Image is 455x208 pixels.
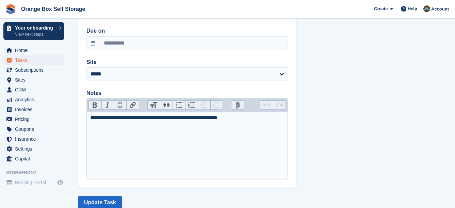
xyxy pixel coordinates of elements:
[15,105,56,114] span: Invoices
[86,89,288,97] label: Notes
[15,134,56,144] span: Insurance
[15,115,56,124] span: Pricing
[56,178,64,187] a: Preview store
[15,85,56,94] span: CRM
[3,124,64,134] a: menu
[86,27,288,35] label: Due on
[89,101,101,109] button: Bold
[15,124,56,134] span: Coupons
[160,101,173,109] button: Quote
[3,95,64,104] a: menu
[15,154,56,163] span: Capital
[6,169,68,176] span: Storefront
[15,144,56,154] span: Settings
[3,105,64,114] a: menu
[3,46,64,55] a: menu
[15,178,56,187] span: Booking Portal
[185,101,198,109] button: Numbers
[5,4,16,14] img: stora-icon-8386f47178a22dfd0bd8f6a31ec36ba5ce8667c1dd55bd0f319d3a0aa187defe.svg
[210,101,223,109] button: Increase Level
[173,101,185,109] button: Bullets
[260,101,273,109] button: Undo
[15,31,55,37] p: View next steps
[15,95,56,104] span: Analytics
[15,75,56,85] span: Sites
[408,5,417,12] span: Help
[114,101,127,109] button: Strikethrough
[15,46,56,55] span: Home
[15,55,56,65] span: Tasks
[3,178,64,187] a: menu
[15,65,56,75] span: Subscriptions
[15,25,55,30] p: Your onboarding
[126,101,139,109] button: Link
[3,115,64,124] a: menu
[86,58,288,66] label: Site
[148,101,160,109] button: Heading
[431,6,449,13] span: Account
[3,85,64,94] a: menu
[3,22,64,40] a: Your onboarding View next steps
[101,101,114,109] button: Italic
[18,3,88,15] a: Orange Box Self Storage
[3,65,64,75] a: menu
[423,5,430,12] img: Mike
[3,75,64,85] a: menu
[273,101,286,109] button: Redo
[374,5,388,12] span: Create
[231,101,244,109] button: Attach Files
[3,134,64,144] a: menu
[3,154,64,163] a: menu
[3,55,64,65] a: menu
[198,101,210,109] button: Decrease Level
[3,144,64,154] a: menu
